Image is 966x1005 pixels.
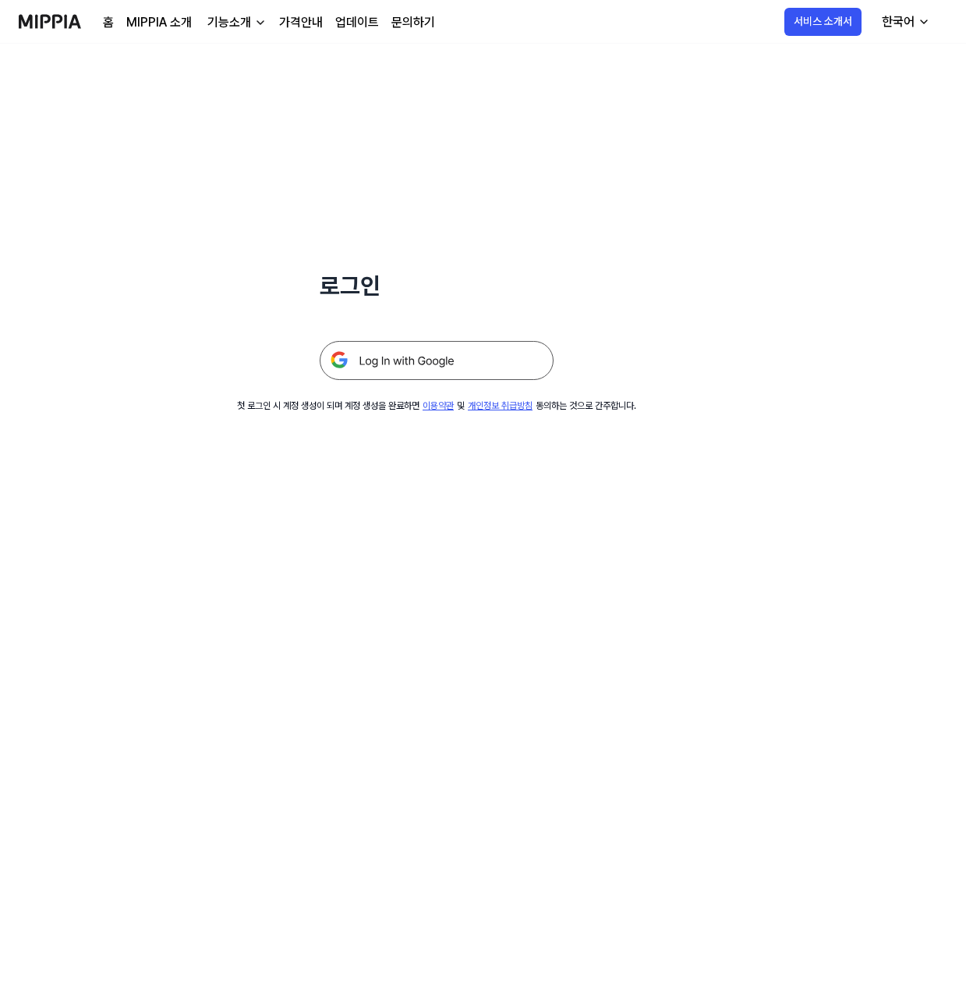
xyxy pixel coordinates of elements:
a: 개인정보 취급방침 [468,400,533,411]
h1: 로그인 [320,268,554,304]
a: MIPPIA 소개 [126,13,192,32]
img: down [254,16,267,29]
a: 홈 [103,13,114,32]
div: 한국어 [879,12,918,31]
button: 서비스 소개서 [784,8,862,36]
button: 한국어 [869,6,939,37]
a: 문의하기 [391,13,435,32]
button: 기능소개 [204,13,267,32]
a: 업데이트 [335,13,379,32]
img: 구글 로그인 버튼 [320,341,554,380]
a: 가격안내 [279,13,323,32]
div: 기능소개 [204,13,254,32]
div: 첫 로그인 시 계정 생성이 되며 계정 생성을 완료하면 및 동의하는 것으로 간주합니다. [237,399,636,413]
a: 이용약관 [423,400,454,411]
